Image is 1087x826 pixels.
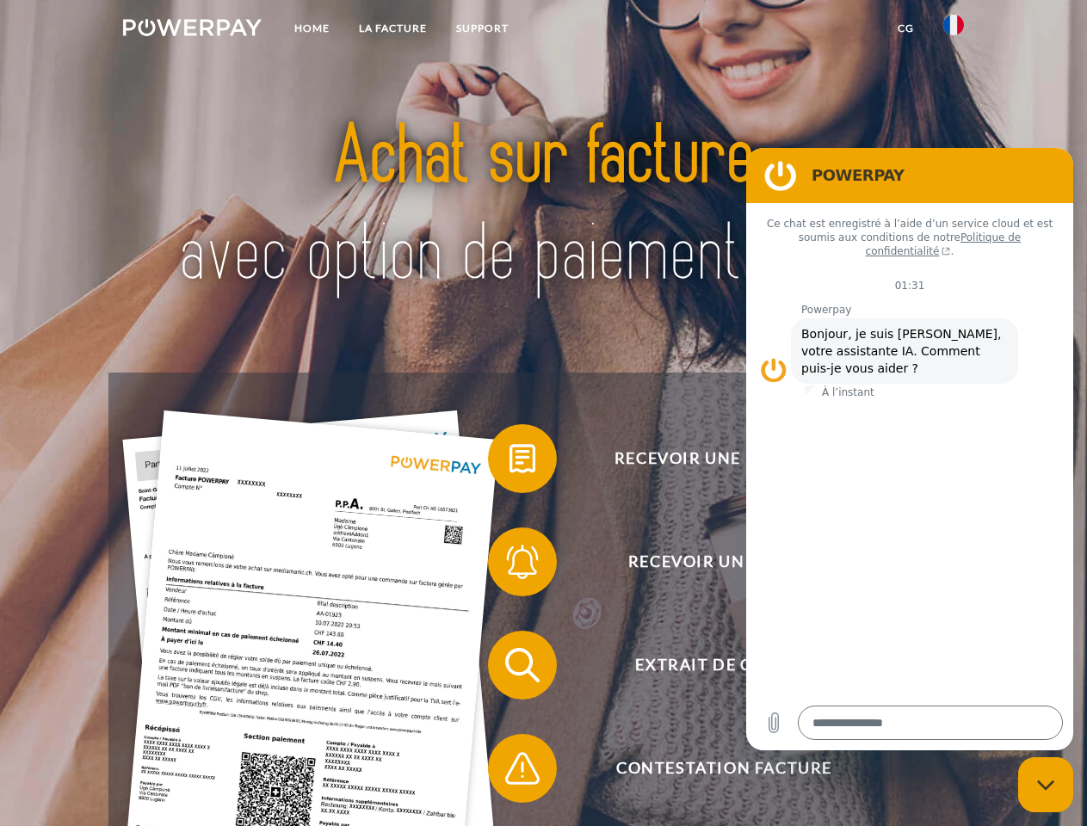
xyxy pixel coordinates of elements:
[280,13,344,44] a: Home
[501,437,544,480] img: qb_bill.svg
[943,15,964,35] img: fr
[164,83,923,330] img: title-powerpay_fr.svg
[488,734,936,803] button: Contestation Facture
[442,13,523,44] a: Support
[488,424,936,493] button: Recevoir une facture ?
[513,527,935,596] span: Recevoir un rappel?
[123,19,262,36] img: logo-powerpay-white.svg
[501,540,544,583] img: qb_bell.svg
[501,747,544,790] img: qb_warning.svg
[1018,757,1073,812] iframe: Bouton de lancement de la fenêtre de messagerie, conversation en cours
[513,424,935,493] span: Recevoir une facture ?
[488,631,936,700] button: Extrait de compte
[883,13,929,44] a: CG
[513,631,935,700] span: Extrait de compte
[513,734,935,803] span: Contestation Facture
[344,13,442,44] a: LA FACTURE
[746,148,1073,750] iframe: Fenêtre de messagerie
[488,527,936,596] button: Recevoir un rappel?
[501,644,544,687] img: qb_search.svg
